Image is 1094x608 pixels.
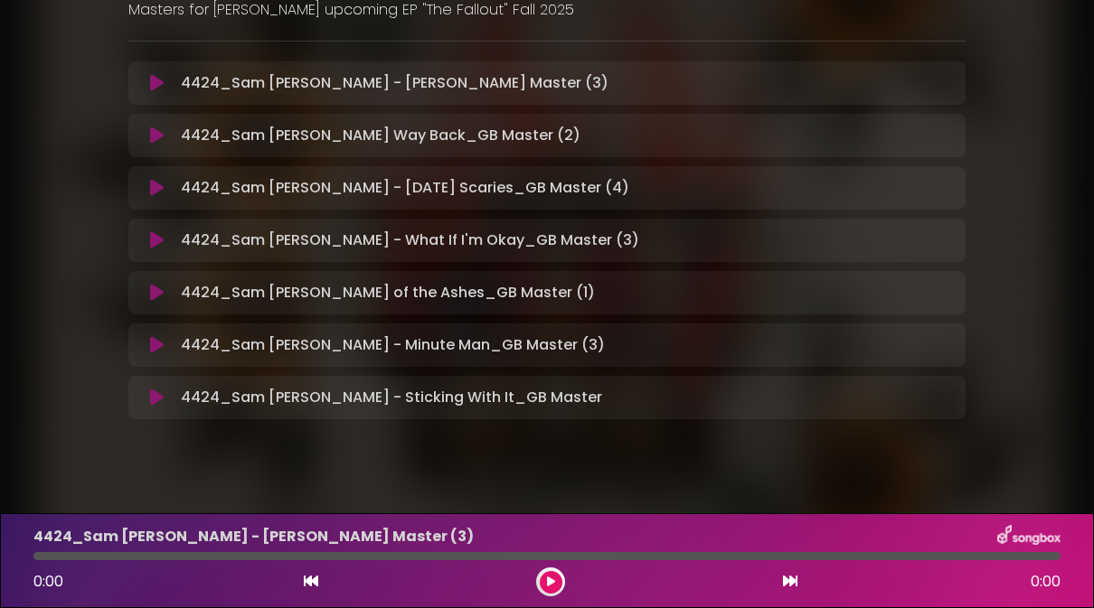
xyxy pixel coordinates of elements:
p: 4424_Sam [PERSON_NAME] Way Back_GB Master (2) [181,125,580,146]
p: 4424_Sam [PERSON_NAME] of the Ashes_GB Master (1) [181,282,595,304]
p: 4424_Sam [PERSON_NAME] - Sticking With It_GB Master [181,387,602,408]
p: 4424_Sam [PERSON_NAME] - [PERSON_NAME] Master (3) [181,72,608,94]
p: 4424_Sam [PERSON_NAME] - Minute Man_GB Master (3) [181,334,605,356]
p: 4424_Sam [PERSON_NAME] - What If I'm Okay_GB Master (3) [181,229,639,251]
p: 4424_Sam [PERSON_NAME] - [DATE] Scaries_GB Master (4) [181,177,629,199]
